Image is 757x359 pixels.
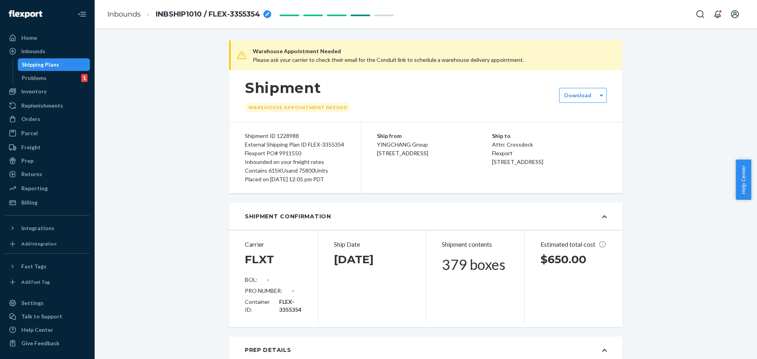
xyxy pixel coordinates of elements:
span: Warehouse Appointment Needed [253,47,613,56]
a: Reporting [5,182,90,195]
a: Talk to Support [5,310,90,323]
div: Flexport PO# 9911550 [245,149,345,158]
div: Problems [22,74,47,82]
button: Close Navigation [74,6,90,22]
div: Prep Details [245,346,291,354]
button: Open Search Box [692,6,708,22]
div: Shipment ID 1228988 [245,132,345,140]
button: Open account menu [727,6,743,22]
button: Open notifications [710,6,725,22]
p: Ship from [377,132,492,140]
div: Inbounds [21,47,45,55]
a: Add Fast Tag [5,276,90,288]
div: Integrations [21,224,54,232]
div: Returns [21,170,42,178]
div: Home [21,34,37,42]
button: Give Feedback [5,337,90,350]
p: Flexport [492,149,607,158]
h1: 379 boxes [442,257,509,273]
div: Shipment Confirmation [245,212,331,220]
h1: $650.00 [541,252,607,266]
a: Inventory [5,85,90,98]
div: Talk to Support [21,312,62,320]
div: - [292,287,294,295]
span: Please ask your carrier to check their email for the Conduit link to schedule a warehouse deliver... [253,56,524,63]
button: Help Center [736,160,751,200]
div: Freight [21,143,41,151]
h1: [DATE] [334,252,374,266]
div: Orders [21,115,40,123]
span: YINGCHANG Group [STREET_ADDRESS] [377,141,428,156]
div: Placed on [DATE] 12:05 pm PDT [245,175,345,184]
a: Billing [5,196,90,209]
div: Container ID: [245,298,302,314]
a: Orders [5,113,90,125]
a: Help Center [5,324,90,336]
p: Attn: Crossdock [492,140,607,149]
div: Inventory [21,87,47,95]
h1: FLXT [245,252,274,266]
a: Shipping Plans [18,58,90,71]
div: 1 [81,74,88,82]
div: Fast Tags [21,262,47,270]
a: Replenishments [5,99,90,112]
div: External Shipping Plan ID FLEX-3355354 [245,140,345,149]
div: Add Integration [21,240,56,247]
h1: Shipment [245,80,351,96]
a: Add Integration [5,238,90,250]
button: Integrations [5,222,90,234]
label: Download [564,91,591,99]
div: Add Fast Tag [21,279,50,285]
p: Estimated total cost [541,240,607,249]
div: Warehouse Appointment Needed [245,102,351,112]
div: Give Feedback [21,339,60,347]
div: Help Center [21,326,53,334]
a: Inbounds [107,10,141,19]
a: Prep [5,154,90,167]
div: Prep [21,157,34,165]
div: - [267,276,269,284]
a: Problems1 [18,72,90,84]
ol: breadcrumbs [101,3,278,26]
div: Contains 61 SKUs and 75800 Units [245,166,345,175]
p: Shipment contents [442,240,509,249]
p: Ship Date [334,240,410,249]
a: Home [5,32,90,44]
a: Inbounds [5,45,90,58]
div: FLEX-3355354 [279,298,302,314]
div: Billing [21,199,37,206]
img: Flexport logo [9,10,42,18]
span: [STREET_ADDRESS] [492,158,543,165]
a: Parcel [5,127,90,140]
p: Ship to [492,132,607,140]
p: Carrier [245,240,302,249]
div: Replenishments [21,102,63,110]
div: Shipping Plans [22,61,59,69]
span: INBSHIP1010 / FLEX-3355354 [156,9,260,20]
a: Returns [5,168,90,180]
div: Inbounded on your freight rates [245,158,345,166]
div: Parcel [21,129,38,137]
div: BOL: [245,276,302,284]
div: PRO NUMBER: [245,287,302,295]
a: Freight [5,141,90,154]
button: Fast Tags [5,260,90,273]
div: Reporting [21,184,48,192]
a: Settings [5,297,90,309]
div: Settings [21,299,44,307]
